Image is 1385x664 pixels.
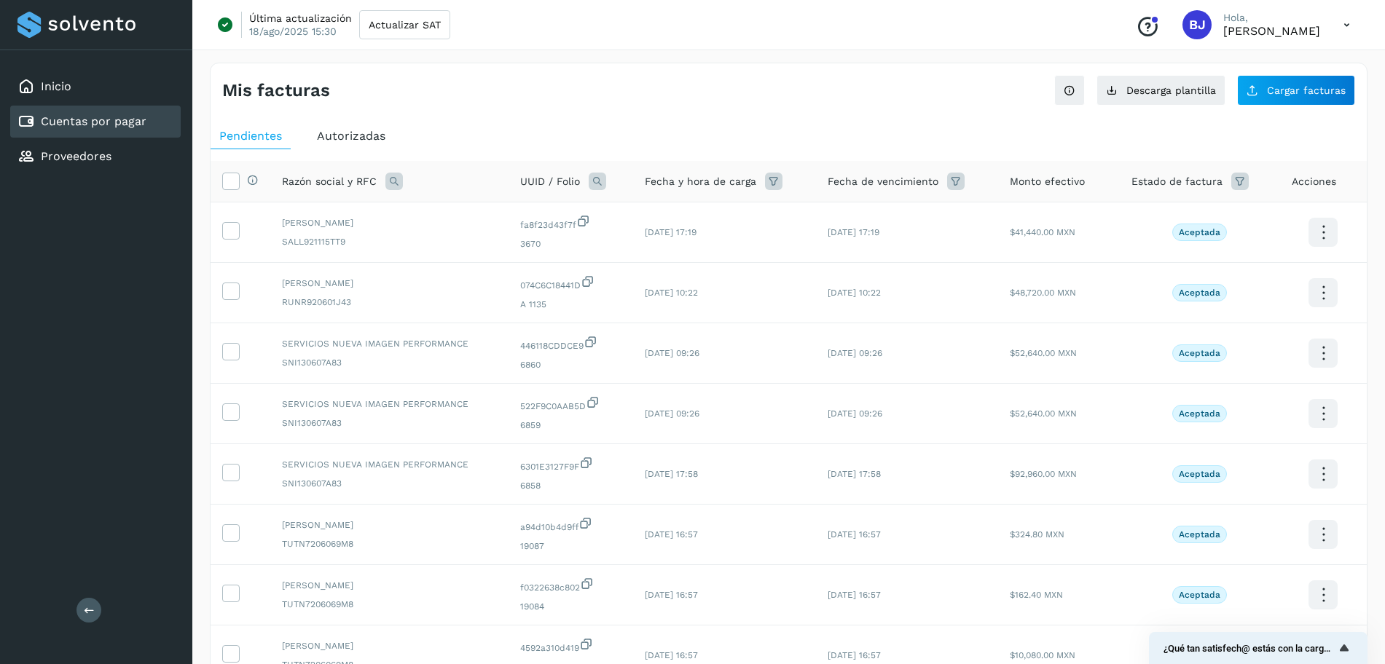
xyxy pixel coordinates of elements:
[282,537,497,550] span: TUTN7206069M8
[1164,639,1353,657] button: Mostrar encuesta - ¿Qué tan satisfech@ estás con la carga de tus facturas?
[10,71,181,103] div: Inicio
[520,456,621,473] span: 6301E3127F9F
[520,274,621,292] span: 074C6C18441D
[1179,227,1220,237] p: Aceptada
[828,348,882,358] span: [DATE] 09:26
[1010,469,1077,479] span: $92,960.00 MXN
[359,10,450,39] button: Actualizar SAT
[41,114,146,128] a: Cuentas por pagar
[1164,643,1335,654] span: ¿Qué tan satisfech@ estás con la carga de tus facturas?
[1126,85,1216,95] span: Descarga plantilla
[828,529,881,539] span: [DATE] 16:57
[1096,75,1225,106] button: Descarga plantilla
[1267,85,1346,95] span: Cargar facturas
[282,416,497,430] span: SNI130607A83
[645,174,756,189] span: Fecha y hora de carga
[520,335,621,352] span: 446118CDDCE9
[828,650,881,660] span: [DATE] 16:57
[282,579,497,592] span: [PERSON_NAME]
[520,516,621,534] span: a94d10b4d9ff
[1237,75,1355,106] button: Cargar facturas
[1179,529,1220,539] p: Aceptada
[1179,288,1220,298] p: Aceptada
[520,214,621,232] span: fa8f23d43f7f
[282,356,497,369] span: SNI130607A83
[282,398,497,411] span: SERVICIOS NUEVA IMAGEN PERFORMANCE
[828,227,879,237] span: [DATE] 17:19
[369,20,441,30] span: Actualizar SAT
[520,395,621,413] span: 522F9C0AAB5D
[282,477,497,490] span: SNI130607A83
[1010,227,1075,237] span: $41,440.00 MXN
[1010,288,1076,298] span: $48,720.00 MXN
[520,479,621,492] span: 6858
[828,408,882,419] span: [DATE] 09:26
[645,529,698,539] span: [DATE] 16:57
[520,637,621,655] span: 4592a310d419
[282,458,497,471] span: SERVICIOS NUEVA IMAGEN PERFORMANCE
[282,277,497,290] span: [PERSON_NAME]
[520,358,621,371] span: 6860
[520,539,621,553] span: 19087
[1223,24,1320,38] p: Brayant Javier Rocha Martinez
[645,288,698,298] span: [DATE] 10:22
[645,227,697,237] span: [DATE] 17:19
[828,590,881,600] span: [DATE] 16:57
[10,106,181,138] div: Cuentas por pagar
[1010,408,1077,419] span: $52,640.00 MXN
[828,469,881,479] span: [DATE] 17:58
[282,216,497,229] span: [PERSON_NAME]
[645,650,698,660] span: [DATE] 16:57
[10,141,181,173] div: Proveedores
[282,296,497,309] span: RUNR920601J43
[219,129,282,143] span: Pendientes
[1223,12,1320,24] p: Hola,
[1179,590,1220,600] p: Aceptada
[1010,529,1064,539] span: $324.80 MXN
[282,174,377,189] span: Razón social y RFC
[282,235,497,248] span: SALL921115TT9
[282,518,497,531] span: [PERSON_NAME]
[1010,348,1077,358] span: $52,640.00 MXN
[222,80,330,101] h4: Mis facturas
[520,577,621,594] span: f0322638c802
[249,12,352,25] p: Última actualización
[1179,408,1220,419] p: Aceptada
[1179,348,1220,358] p: Aceptada
[41,149,111,163] a: Proveedores
[645,348,699,358] span: [DATE] 09:26
[520,298,621,311] span: A 1135
[282,598,497,611] span: TUTN7206069M8
[282,337,497,350] span: SERVICIOS NUEVA IMAGEN PERFORMANCE
[1010,174,1085,189] span: Monto efectivo
[1010,590,1063,600] span: $162.40 MXN
[317,129,385,143] span: Autorizadas
[645,469,698,479] span: [DATE] 17:58
[41,79,71,93] a: Inicio
[645,590,698,600] span: [DATE] 16:57
[1292,174,1336,189] span: Acciones
[520,174,580,189] span: UUID / Folio
[1179,469,1220,479] p: Aceptada
[520,600,621,613] span: 19084
[520,237,621,250] span: 3670
[828,288,881,298] span: [DATE] 10:22
[645,408,699,419] span: [DATE] 09:26
[1010,650,1075,660] span: $10,080.00 MXN
[282,639,497,652] span: [PERSON_NAME]
[1131,174,1223,189] span: Estado de factura
[249,25,337,38] p: 18/ago/2025 15:30
[828,174,938,189] span: Fecha de vencimiento
[520,419,621,432] span: 6859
